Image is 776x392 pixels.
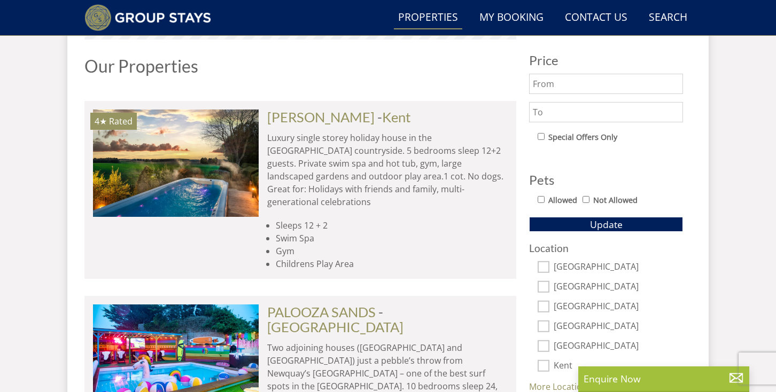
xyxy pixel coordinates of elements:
p: Enquire Now [584,372,744,386]
li: Gym [276,245,508,257]
img: Bellus-kent-large-group-holiday-home-sleeps-13.original.jpg [93,109,259,216]
label: [GEOGRAPHIC_DATA] [554,301,683,313]
a: 4★ Rated [93,109,259,216]
label: Allowed [548,194,577,206]
label: Not Allowed [593,194,638,206]
span: BELLUS has a 4 star rating under the Quality in Tourism Scheme [95,115,107,127]
h1: Our Properties [84,57,516,75]
label: [GEOGRAPHIC_DATA] [554,262,683,273]
a: [GEOGRAPHIC_DATA] [267,319,403,335]
label: Special Offers Only [548,131,617,143]
label: Kent [554,360,683,372]
span: Update [590,218,623,231]
span: - [267,304,403,335]
li: Childrens Play Area [276,257,508,270]
a: PALOOZA SANDS [267,304,376,320]
input: To [529,102,683,122]
span: Rated [109,115,133,127]
span: - [377,109,411,125]
button: Update [529,217,683,232]
img: Group Stays [84,4,211,31]
a: My Booking [475,6,548,30]
a: Properties [394,6,462,30]
label: [GEOGRAPHIC_DATA] [554,341,683,352]
a: Kent [382,109,411,125]
a: [PERSON_NAME] [267,109,375,125]
li: Swim Spa [276,232,508,245]
a: Contact Us [561,6,632,30]
h3: Location [529,242,683,254]
h3: Price [529,53,683,67]
h3: Pets [529,173,683,187]
a: Search [645,6,692,30]
li: Sleeps 12 + 2 [276,219,508,232]
label: [GEOGRAPHIC_DATA] [554,281,683,293]
input: From [529,74,683,94]
p: Luxury single storey holiday house in the [GEOGRAPHIC_DATA] countryside. 5 bedrooms sleep 12+2 gu... [267,131,508,208]
label: [GEOGRAPHIC_DATA] [554,321,683,333]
